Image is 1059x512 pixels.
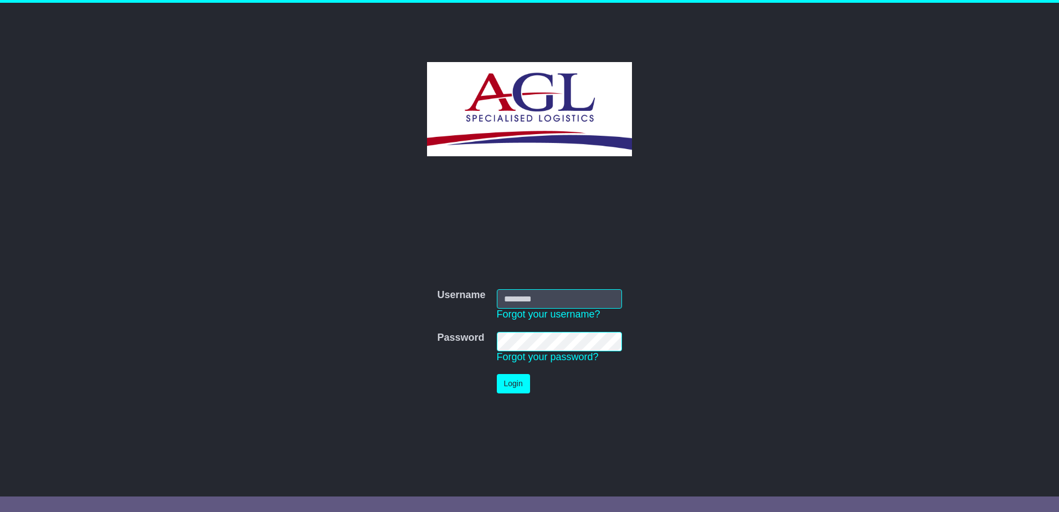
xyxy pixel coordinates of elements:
[497,374,530,393] button: Login
[427,62,631,156] img: AGL SPECIALISED LOGISTICS
[437,332,484,344] label: Password
[437,289,485,301] label: Username
[497,351,599,362] a: Forgot your password?
[497,309,600,320] a: Forgot your username?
